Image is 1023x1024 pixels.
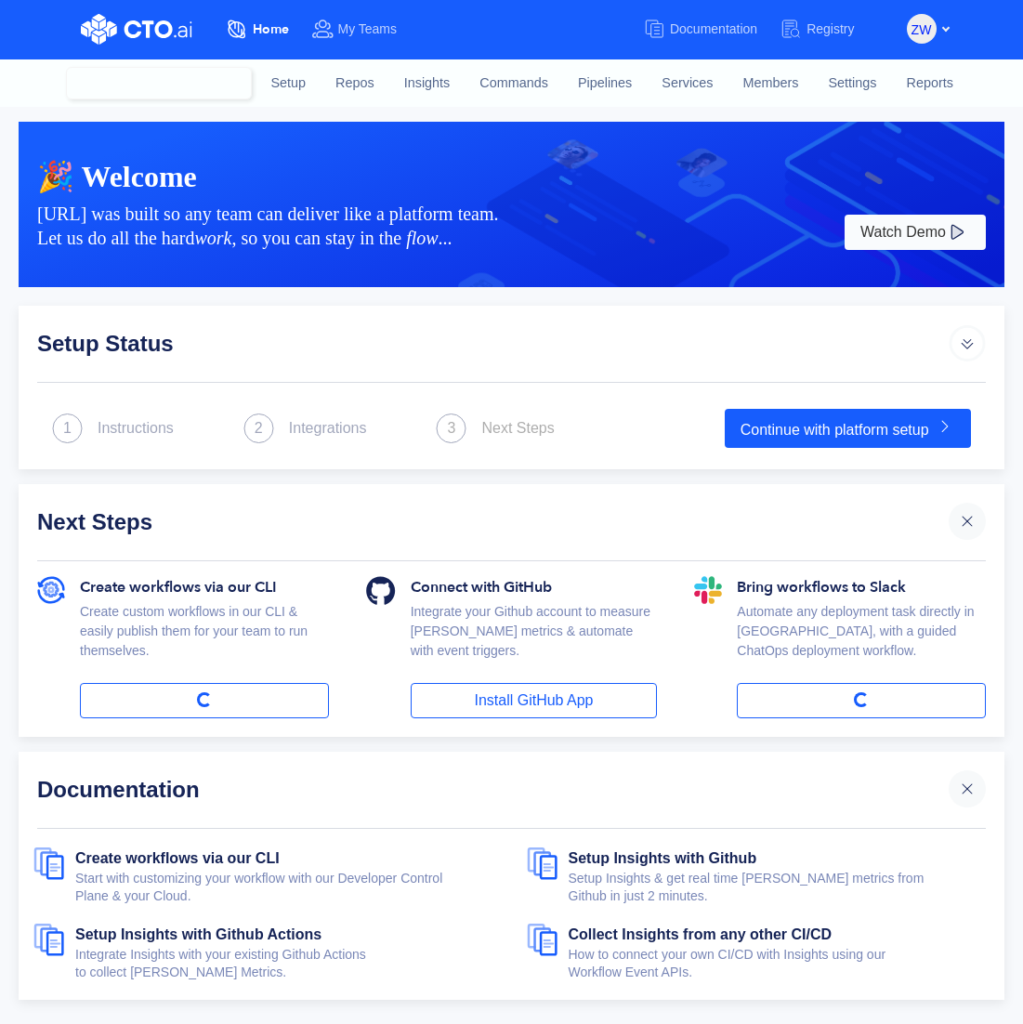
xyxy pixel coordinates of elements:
div: Integrate your Github account to measure [PERSON_NAME] metrics & automate with event triggers. [411,602,658,683]
span: Registry [807,21,854,36]
div: Documentation [37,770,949,807]
div: Setup Status [37,324,949,361]
img: next_step.svg [52,414,83,443]
img: documents.svg [527,924,569,956]
a: Services [647,59,728,109]
img: arrow_icon_default.svg [949,324,986,361]
img: documents.svg [33,924,75,956]
a: Setup Insights with Github Actions [75,926,321,950]
span: My Teams [338,21,398,36]
span: Home [253,20,289,38]
a: Pipelines [563,59,647,109]
a: Reports [891,59,967,109]
div: 🎉 Welcome [37,159,986,194]
img: play-white.svg [946,221,968,243]
button: ZW [907,14,937,44]
img: documents.svg [527,847,569,880]
img: cross.svg [958,512,977,531]
img: cross.svg [958,780,977,798]
img: next_step.svg [243,414,274,443]
a: Settings [813,59,891,109]
a: Install GitHub App [411,683,658,718]
div: Integrate Insights with your existing Github Actions to collect [PERSON_NAME] Metrics. [75,946,497,981]
div: Create custom workflows in our CLI & easily publish them for your team to run themselves. [80,602,329,683]
a: Insights [389,59,466,109]
a: Home [226,12,311,46]
div: Automate any deployment task directly in [GEOGRAPHIC_DATA], with a guided ChatOps deployment work... [737,602,986,683]
span: Create workflows via our CLI [80,576,277,598]
div: Setup Insights & get real time [PERSON_NAME] metrics from Github in just 2 minutes. [569,870,990,905]
div: Instructions [98,417,174,440]
div: Connect with GitHub [411,576,658,602]
div: Bring workflows to Slack [737,576,986,602]
button: Watch Demo [845,215,986,250]
i: flow [406,228,438,248]
span: ZW [912,15,932,45]
img: next_step.svg [436,414,466,443]
div: Start with customizing your workflow with our Developer Control Plane & your Cloud. [75,870,497,905]
a: Continue with platform setup [725,409,971,448]
a: Repos [321,59,389,109]
div: Next Steps [481,417,554,440]
a: Create workflows via our CLI [75,850,280,873]
a: Registry [780,12,876,46]
div: How to connect your own CI/CD with Insights using our Workflow Event APIs. [569,946,990,981]
a: Collect Insights from any other CI/CD [569,926,833,950]
img: CTO.ai Logo [81,14,192,45]
a: Setup Insights with Github [569,850,757,873]
a: Setup [256,59,321,109]
div: [URL] was built so any team can deliver like a platform team. Let us do all the hard , so you can... [37,202,841,250]
i: work [194,228,231,248]
span: Documentation [670,21,757,36]
img: documents.svg [33,847,75,880]
a: Commands [465,59,563,109]
a: Members [728,59,814,109]
div: Integrations [289,417,367,440]
a: Documentation [643,12,780,46]
a: My Teams [311,12,420,46]
div: Next Steps [37,503,949,540]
